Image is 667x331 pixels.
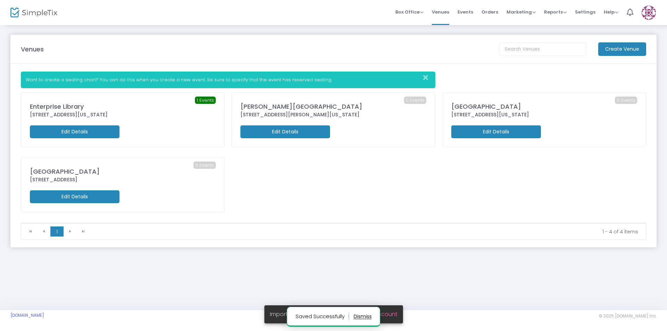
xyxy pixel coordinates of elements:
span: Venues [432,3,449,21]
m-button: Edit Details [451,125,541,138]
div: [GEOGRAPHIC_DATA] [30,167,216,176]
div: [STREET_ADDRESS] [30,176,216,183]
div: Data table [21,223,646,223]
p: Saved Successfully [296,311,349,322]
span: Orders [481,3,498,21]
span: Box Office [395,9,423,15]
m-button: Edit Details [30,190,120,203]
span: Important Next Step [270,310,329,318]
div: [STREET_ADDRESS][US_STATE] [451,111,637,118]
span: Settings [575,3,595,21]
span: Help [604,9,618,15]
kendo-pager-info: 1 - 4 of 4 items [95,228,638,235]
m-button: Create Venue [598,42,646,56]
div: Want to create a seating chart? You can do this when you create a new event. Be sure to specify t... [21,72,435,88]
m-button: Edit Details [30,125,120,138]
a: [DOMAIN_NAME] [10,313,44,318]
span: 0 Events [193,162,216,169]
button: Close [421,72,435,83]
span: Reports [544,9,567,15]
input: Search Venues [500,42,586,56]
div: [STREET_ADDRESS][PERSON_NAME][US_STATE] [240,111,426,118]
span: Events [458,3,473,21]
span: 1 Events [195,97,216,104]
span: Page 1 [50,226,64,237]
div: Enterprise Library [30,102,216,111]
span: 0 Events [404,97,426,104]
div: [STREET_ADDRESS][US_STATE] [30,111,216,118]
span: 0 Events [615,97,637,104]
m-button: Edit Details [240,125,330,138]
div: [GEOGRAPHIC_DATA] [451,102,637,111]
button: dismiss [354,311,372,322]
span: Marketing [507,9,536,15]
span: © 2025 [DOMAIN_NAME] Inc. [599,313,657,319]
div: [PERSON_NAME][GEOGRAPHIC_DATA] [240,102,426,111]
m-panel-title: Venues [21,44,44,54]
